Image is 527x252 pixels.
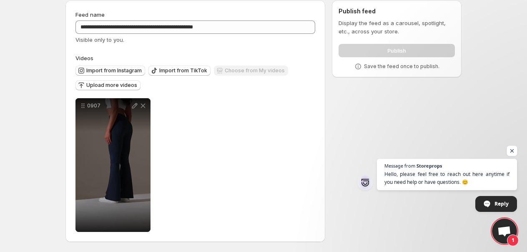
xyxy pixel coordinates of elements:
span: Visible only to you. [75,36,124,43]
span: Upload more videos [86,82,137,89]
span: Reply [494,196,509,211]
span: Storeprops [417,163,442,168]
p: Save the feed once to publish. [364,63,439,70]
button: Import from Instagram [75,66,145,76]
p: 0907 [87,102,130,109]
span: Import from Instagram [86,67,142,74]
span: Feed name [75,11,105,18]
span: Message from [384,163,415,168]
button: Upload more videos [75,80,141,90]
span: 1 [507,234,519,246]
div: Open chat [492,219,517,244]
div: 0907 [75,98,151,232]
span: Videos [75,55,93,61]
span: Hello, please feel free to reach out here anytime if you need help or have questions. 😊 [384,170,509,186]
h2: Publish feed [339,7,455,15]
button: Import from TikTok [148,66,211,76]
span: Import from TikTok [159,67,207,74]
p: Display the feed as a carousel, spotlight, etc., across your store. [339,19,455,36]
